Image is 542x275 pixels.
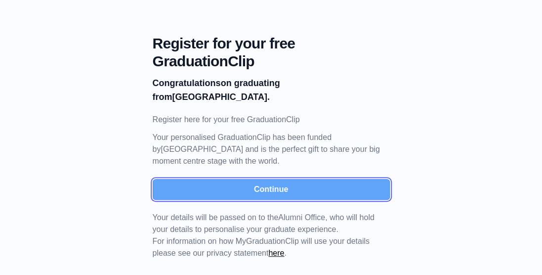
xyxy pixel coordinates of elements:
span: For information on how MyGraduationClip will use your details please see our privacy statement . [153,213,375,257]
p: Register here for your free GraduationClip [153,114,390,126]
button: Continue [153,179,390,200]
span: Register for your free [153,35,390,52]
a: here [268,249,284,257]
p: Your personalised GraduationClip has been funded by [GEOGRAPHIC_DATA] and is the perfect gift to ... [153,132,390,167]
p: on graduating from [GEOGRAPHIC_DATA]. [153,76,390,104]
span: GraduationClip [153,52,390,70]
span: Alumni Office [278,213,325,222]
span: Your details will be passed on to the , who will hold your details to personalise your graduate e... [153,213,375,233]
b: Congratulations [153,78,221,88]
